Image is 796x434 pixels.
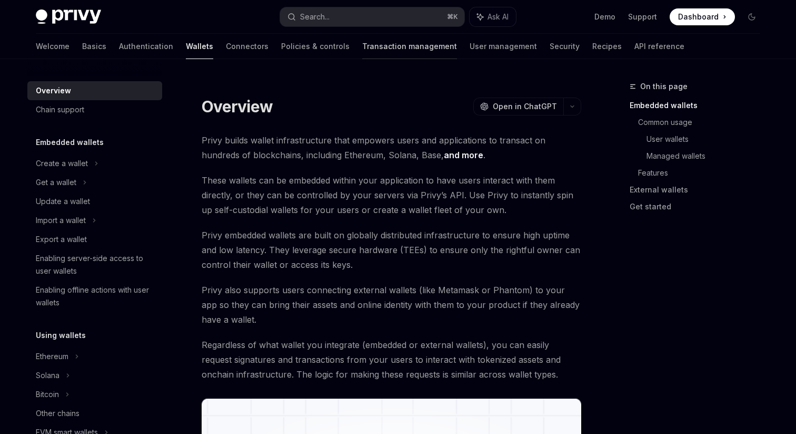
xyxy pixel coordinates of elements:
div: Overview [36,84,71,97]
a: Other chains [27,404,162,423]
a: Demo [594,12,615,22]
a: Features [638,165,769,181]
div: Create a wallet [36,157,88,170]
div: Ethereum [36,350,68,363]
a: Common usage [638,114,769,131]
span: Privy builds wallet infrastructure that empowers users and applications to transact on hundreds o... [202,133,581,162]
h1: Overview [202,97,273,116]
span: Regardless of what wallet you integrate (embedded or external wallets), you can easily request si... [202,337,581,382]
button: Open in ChatGPT [473,98,563,115]
span: Privy embedded wallets are built on globally distributed infrastructure to ensure high uptime and... [202,228,581,272]
a: Embedded wallets [630,97,769,114]
a: Support [628,12,657,22]
span: On this page [640,80,688,93]
a: Connectors [226,34,268,59]
span: These wallets can be embedded within your application to have users interact with them directly, ... [202,173,581,217]
div: Solana [36,369,59,382]
div: Enabling offline actions with user wallets [36,284,156,309]
a: External wallets [630,181,769,198]
div: Get a wallet [36,176,76,189]
div: Enabling server-side access to user wallets [36,252,156,277]
a: Security [550,34,580,59]
div: Import a wallet [36,214,86,227]
a: Wallets [186,34,213,59]
a: Basics [82,34,106,59]
a: Welcome [36,34,69,59]
div: Update a wallet [36,195,90,208]
button: Search...⌘K [280,7,464,26]
div: Export a wallet [36,233,87,246]
button: Ask AI [470,7,516,26]
a: Update a wallet [27,192,162,211]
span: Dashboard [678,12,719,22]
a: API reference [634,34,684,59]
button: Toggle dark mode [743,8,760,25]
a: Managed wallets [646,148,769,165]
a: Chain support [27,100,162,119]
a: User management [470,34,537,59]
a: and more [444,150,483,161]
div: Bitcoin [36,388,59,401]
a: Authentication [119,34,173,59]
img: dark logo [36,9,101,24]
a: Enabling server-side access to user wallets [27,249,162,281]
div: Search... [300,11,330,23]
div: Other chains [36,407,79,420]
a: Policies & controls [281,34,350,59]
a: Overview [27,81,162,100]
h5: Using wallets [36,329,86,342]
h5: Embedded wallets [36,136,104,149]
a: Get started [630,198,769,215]
a: Transaction management [362,34,457,59]
span: Ask AI [487,12,509,22]
a: Export a wallet [27,230,162,249]
a: Dashboard [670,8,735,25]
a: User wallets [646,131,769,148]
span: Privy also supports users connecting external wallets (like Metamask or Phantom) to your app so t... [202,283,581,327]
div: Chain support [36,103,84,116]
a: Recipes [592,34,622,59]
span: ⌘ K [447,13,458,21]
a: Enabling offline actions with user wallets [27,281,162,312]
span: Open in ChatGPT [493,101,557,112]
